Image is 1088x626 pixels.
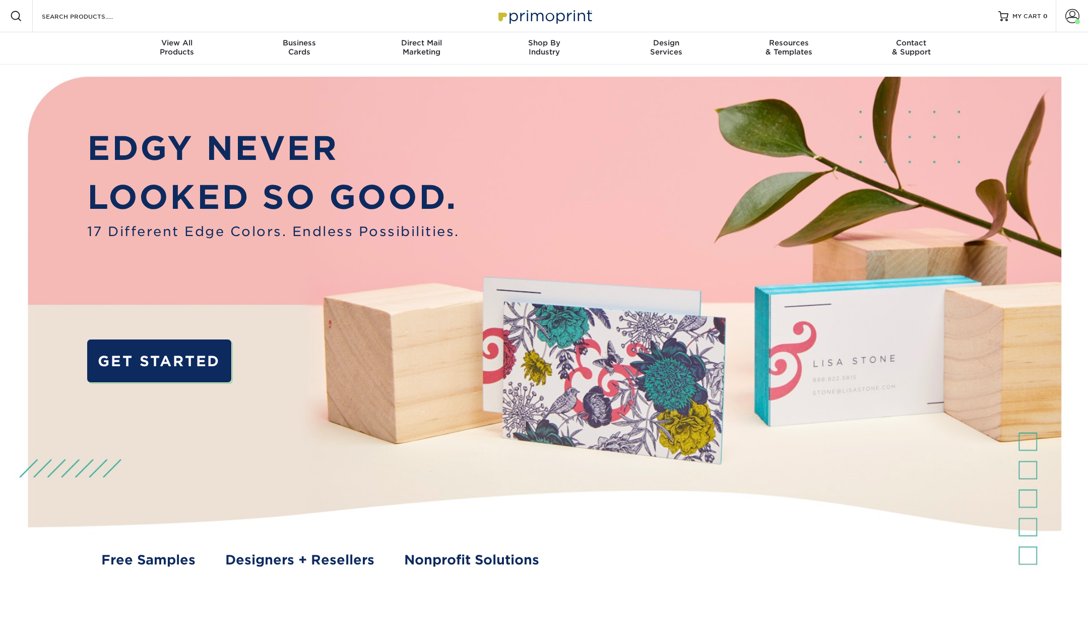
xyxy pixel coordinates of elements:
[238,38,360,56] div: Cards
[1043,13,1048,20] span: 0
[605,38,728,47] span: Design
[87,339,231,382] a: GET STARTED
[87,222,460,242] span: 17 Different Edge Colors. Endless Possibilities.
[494,5,595,27] img: Primoprint
[116,38,238,56] div: Products
[605,38,728,56] div: Services
[360,38,483,56] div: Marketing
[728,32,850,65] a: Resources& Templates
[1012,12,1041,21] span: MY CART
[850,38,973,56] div: & Support
[238,32,360,65] a: BusinessCards
[238,38,360,47] span: Business
[116,32,238,65] a: View AllProducts
[41,10,139,22] input: SEARCH PRODUCTS.....
[360,32,483,65] a: Direct MailMarketing
[483,38,605,47] span: Shop By
[728,38,850,56] div: & Templates
[360,38,483,47] span: Direct Mail
[101,550,196,570] a: Free Samples
[605,32,728,65] a: DesignServices
[483,38,605,56] div: Industry
[225,550,374,570] a: Designers + Resellers
[404,550,539,570] a: Nonprofit Solutions
[728,38,850,47] span: Resources
[87,124,460,173] p: EDGY NEVER
[116,38,238,47] span: View All
[850,38,973,47] span: Contact
[87,173,460,222] p: LOOKED SO GOOD.
[483,32,605,65] a: Shop ByIndustry
[850,32,973,65] a: Contact& Support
